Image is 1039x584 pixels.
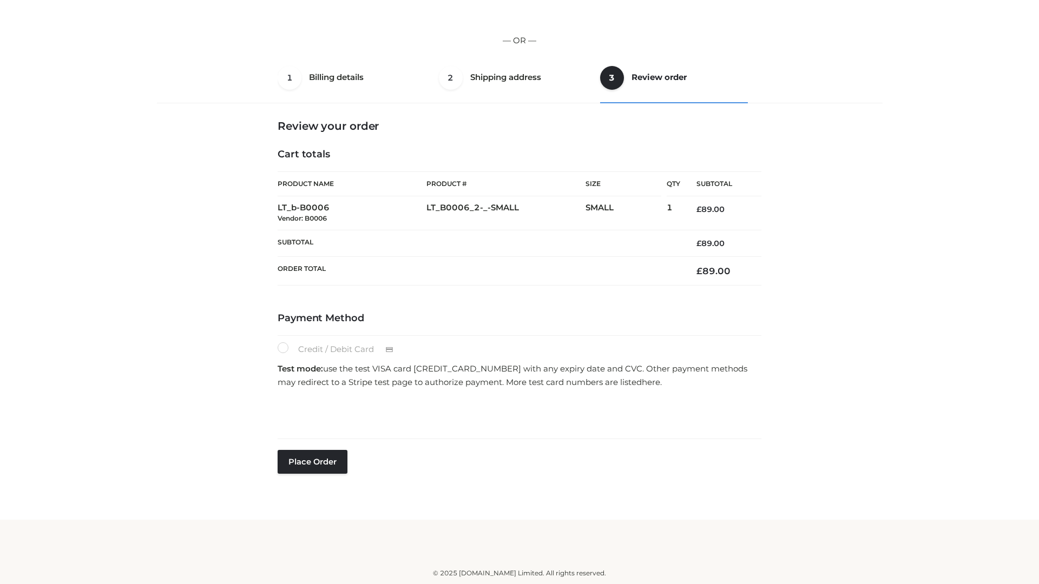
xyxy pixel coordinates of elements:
iframe: Secure payment input frame [275,393,759,432]
td: LT_b-B0006 [278,196,426,230]
th: Subtotal [278,230,680,256]
th: Qty [667,171,680,196]
th: Order Total [278,257,680,286]
bdi: 89.00 [696,266,731,276]
td: LT_B0006_2-_-SMALL [426,196,586,230]
td: SMALL [586,196,667,230]
th: Product # [426,171,586,196]
th: Product Name [278,171,426,196]
h4: Payment Method [278,313,761,324]
a: here [642,377,660,387]
th: Size [586,172,661,196]
bdi: 89.00 [696,238,725,248]
span: £ [696,204,701,214]
small: Vendor: B0006 [278,214,327,222]
label: Credit / Debit Card [278,342,405,356]
td: 1 [667,196,680,230]
p: — OR — [161,34,878,48]
div: © 2025 [DOMAIN_NAME] Limited. All rights reserved. [161,568,878,579]
h3: Review your order [278,120,761,132]
span: £ [696,266,702,276]
th: Subtotal [680,172,761,196]
strong: Test mode: [278,363,323,374]
h4: Cart totals [278,149,761,161]
p: use the test VISA card [CREDIT_CARD_NUMBER] with any expiry date and CVC. Other payment methods m... [278,362,761,389]
img: Credit / Debit Card [379,343,399,356]
span: £ [696,238,701,248]
bdi: 89.00 [696,204,725,214]
button: Place order [278,450,347,474]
